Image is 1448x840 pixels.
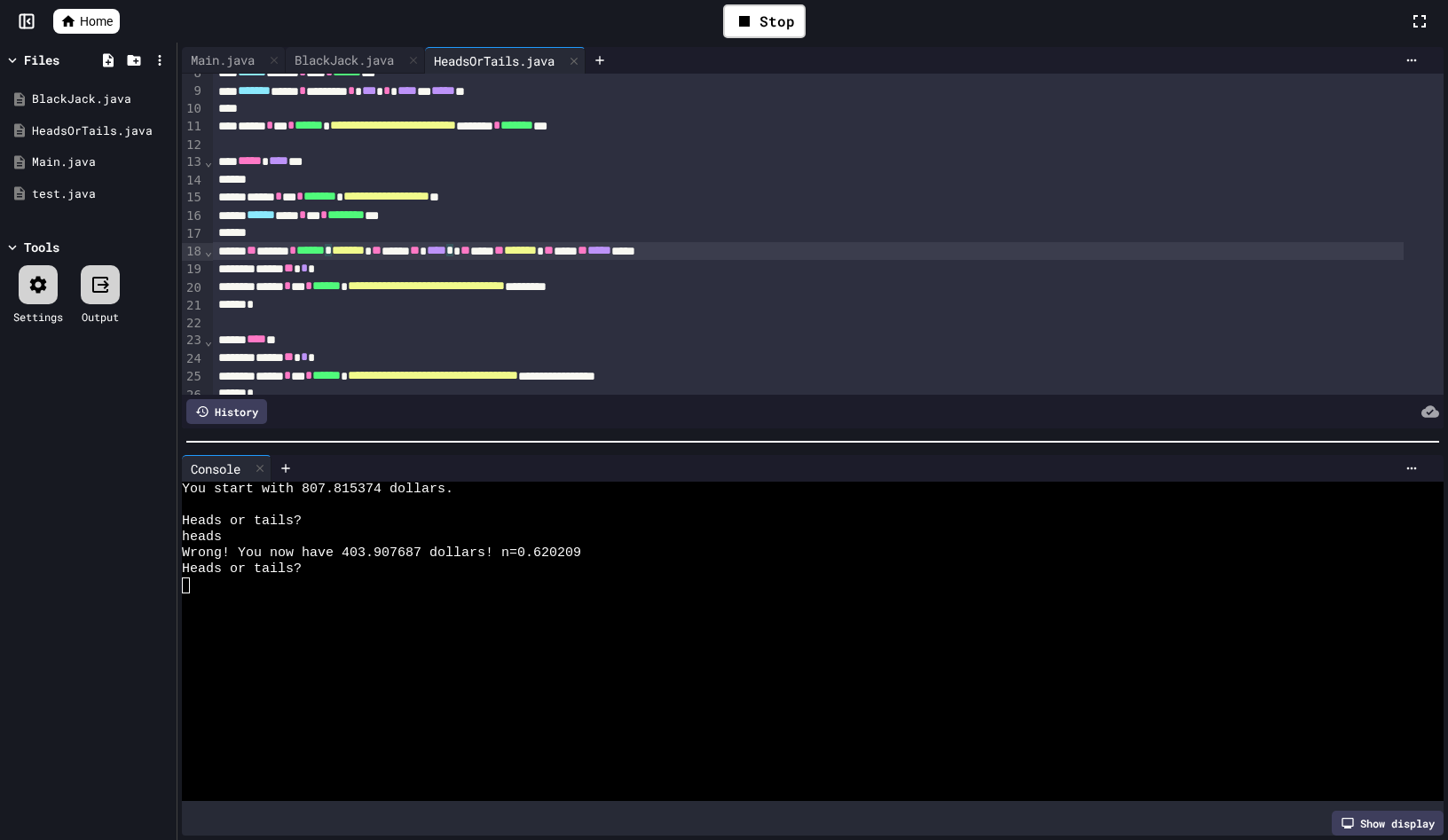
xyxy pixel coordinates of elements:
div: Stop [723,4,806,38]
div: 15 [182,189,204,207]
div: Console [182,459,249,478]
span: You start with 807.815374 dollars. [182,482,453,498]
div: 20 [182,279,204,297]
div: Files [24,51,59,69]
div: 8 [182,65,204,82]
span: Fold line [204,334,213,348]
div: 16 [182,208,204,225]
div: Output [82,309,119,325]
div: 17 [182,225,204,243]
div: 22 [182,315,204,333]
div: Main.java [182,51,264,69]
div: 12 [182,137,204,154]
div: 9 [182,82,204,100]
span: Heads or tails? [182,514,302,530]
div: Show display [1332,811,1444,836]
div: BlackJack.java [286,47,425,74]
span: Heads or tails? [182,561,302,577]
div: HeadsOrTails.java [32,122,170,140]
div: 26 [182,387,204,404]
div: 21 [182,297,204,315]
div: History [186,399,267,424]
div: Tools [24,238,59,256]
div: 23 [182,332,204,349]
div: Main.java [32,153,170,171]
div: 19 [182,261,204,279]
span: Fold line [204,154,213,169]
div: HeadsOrTails.java [425,51,563,70]
div: Console [182,455,271,482]
div: BlackJack.java [32,90,170,108]
div: Settings [13,309,63,325]
span: Fold line [204,244,213,258]
div: 24 [182,350,204,368]
div: 18 [182,243,204,261]
div: 25 [182,368,204,386]
div: 14 [182,172,204,190]
div: 13 [182,153,204,171]
a: Home [53,9,120,34]
span: Home [80,12,113,30]
span: heads [182,530,222,546]
span: Wrong! You now have 403.907687 dollars! n=0.620209 [182,546,581,561]
div: Main.java [182,47,286,74]
div: 10 [182,100,204,118]
div: BlackJack.java [286,51,403,69]
div: HeadsOrTails.java [425,47,586,74]
div: test.java [32,185,170,203]
div: 11 [182,118,204,136]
